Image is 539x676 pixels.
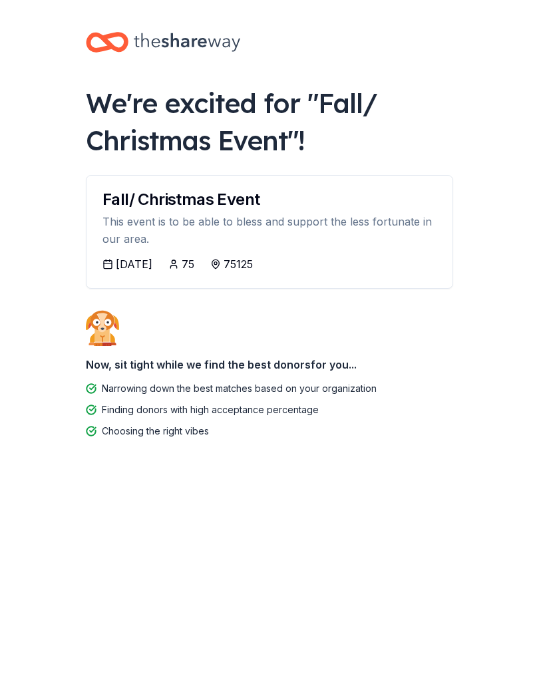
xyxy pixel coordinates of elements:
[102,213,437,248] div: This event is to be able to bless and support the less fortunate in our area.
[102,192,437,208] div: Fall/ Christmas Event
[102,423,209,439] div: Choosing the right vibes
[182,256,194,272] div: 75
[102,381,377,397] div: Narrowing down the best matches based on your organization
[102,402,319,418] div: Finding donors with high acceptance percentage
[86,351,453,378] div: Now, sit tight while we find the best donors for you...
[86,310,119,346] img: Dog waiting patiently
[116,256,152,272] div: [DATE]
[224,256,253,272] div: 75125
[86,84,453,159] div: We're excited for " Fall/ Christmas Event "!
